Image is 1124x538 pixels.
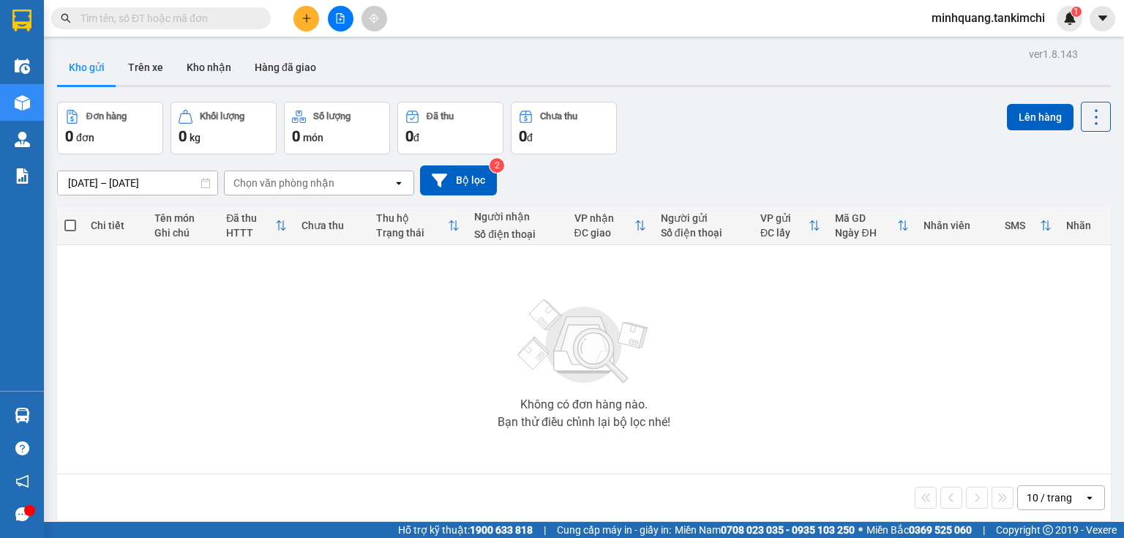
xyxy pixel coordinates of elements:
[661,212,746,224] div: Người gửi
[15,168,30,184] img: solution-icon
[828,206,916,245] th: Toggle SortBy
[15,507,29,521] span: message
[760,227,809,239] div: ĐC lấy
[398,522,533,538] span: Hỗ trợ kỹ thuật:
[858,527,863,533] span: ⚪️
[86,111,127,122] div: Đơn hàng
[557,522,671,538] span: Cung cấp máy in - giấy in:
[1084,492,1095,504] svg: open
[527,132,533,143] span: đ
[116,50,175,85] button: Trên xe
[284,102,390,154] button: Số lượng0món
[369,13,379,23] span: aim
[511,291,657,393] img: svg+xml;base64,PHN2ZyBjbGFzcz0ibGlzdC1wbHVnX19zdmciIHhtbG5zPSJodHRwOi8vd3d3LnczLm9yZy8yMDAwL3N2Zy...
[65,127,73,145] span: 0
[154,227,212,239] div: Ghi chú
[12,10,31,31] img: logo-vxr
[1029,46,1078,62] div: ver 1.8.143
[1027,490,1072,505] div: 10 / trang
[923,220,989,231] div: Nhân viên
[474,228,559,240] div: Số điện thoại
[997,206,1059,245] th: Toggle SortBy
[866,522,972,538] span: Miền Bắc
[519,127,527,145] span: 0
[15,132,30,147] img: warehouse-icon
[91,220,140,231] div: Chi tiết
[1005,220,1040,231] div: SMS
[190,132,201,143] span: kg
[498,416,670,428] div: Bạn thử điều chỉnh lại bộ lọc nhé!
[420,165,497,195] button: Bộ lọc
[179,127,187,145] span: 0
[76,132,94,143] span: đơn
[313,111,351,122] div: Số lượng
[369,206,467,245] th: Toggle SortBy
[574,212,634,224] div: VP nhận
[520,399,648,411] div: Không có đơn hàng nào.
[835,212,897,224] div: Mã GD
[15,59,30,74] img: warehouse-icon
[243,50,328,85] button: Hàng đã giao
[61,13,71,23] span: search
[15,95,30,111] img: warehouse-icon
[200,111,244,122] div: Khối lượng
[376,212,448,224] div: Thu hộ
[574,227,634,239] div: ĐC giao
[661,227,746,239] div: Số điện thoại
[226,212,275,224] div: Đã thu
[1066,220,1104,231] div: Nhãn
[835,227,897,239] div: Ngày ĐH
[219,206,294,245] th: Toggle SortBy
[15,408,30,423] img: warehouse-icon
[301,220,361,231] div: Chưa thu
[361,6,387,31] button: aim
[376,227,448,239] div: Trạng thái
[171,102,277,154] button: Khối lượng0kg
[226,227,275,239] div: HTTT
[983,522,985,538] span: |
[58,171,217,195] input: Select a date range.
[1071,7,1082,17] sup: 1
[721,524,855,536] strong: 0708 023 035 - 0935 103 250
[920,9,1057,27] span: minhquang.tankimchi
[303,132,323,143] span: món
[675,522,855,538] span: Miền Nam
[80,10,253,26] input: Tìm tên, số ĐT hoặc mã đơn
[57,50,116,85] button: Kho gửi
[1063,12,1076,25] img: icon-new-feature
[1043,525,1053,535] span: copyright
[1096,12,1109,25] span: caret-down
[1007,104,1074,130] button: Lên hàng
[567,206,653,245] th: Toggle SortBy
[15,441,29,455] span: question-circle
[15,474,29,488] span: notification
[393,177,405,189] svg: open
[397,102,503,154] button: Đã thu0đ
[909,524,972,536] strong: 0369 525 060
[328,6,353,31] button: file-add
[1074,7,1079,17] span: 1
[175,50,243,85] button: Kho nhận
[292,127,300,145] span: 0
[470,524,533,536] strong: 1900 633 818
[233,176,334,190] div: Chọn văn phòng nhận
[490,158,504,173] sup: 2
[474,211,559,223] div: Người nhận
[293,6,319,31] button: plus
[540,111,577,122] div: Chưa thu
[301,13,312,23] span: plus
[511,102,617,154] button: Chưa thu0đ
[57,102,163,154] button: Đơn hàng0đơn
[335,13,345,23] span: file-add
[405,127,413,145] span: 0
[413,132,419,143] span: đ
[760,212,809,224] div: VP gửi
[753,206,828,245] th: Toggle SortBy
[1090,6,1115,31] button: caret-down
[544,522,546,538] span: |
[427,111,454,122] div: Đã thu
[154,212,212,224] div: Tên món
